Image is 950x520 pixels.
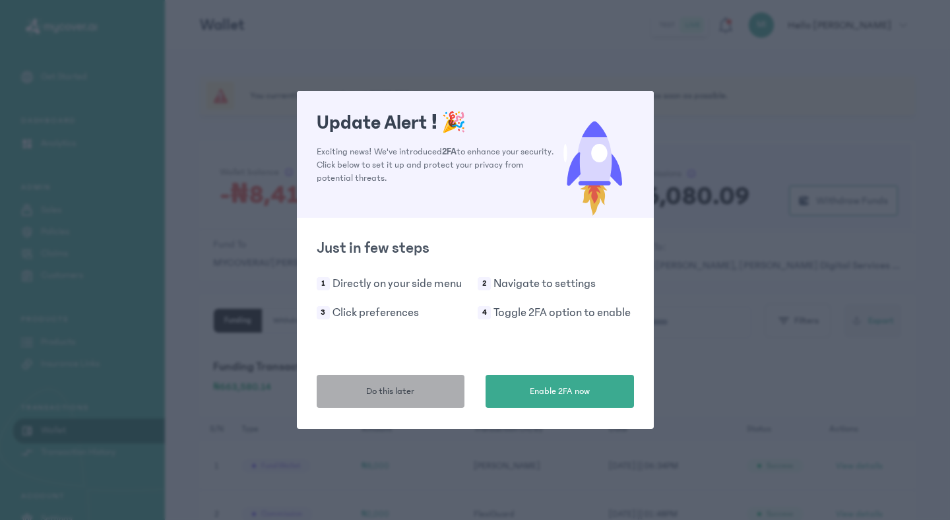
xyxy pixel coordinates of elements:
[332,304,419,322] p: Click preferences
[366,385,414,399] span: Do this later
[332,275,462,293] p: Directly on your side menu
[493,275,596,293] p: Navigate to settings
[478,277,491,290] span: 2
[530,385,590,399] span: Enable 2FA now
[441,112,466,134] span: 🎉
[317,145,555,185] p: Exciting news! We've introduced to enhance your security. Click below to set it up and protect yo...
[493,304,631,322] p: Toggle 2FA option to enable
[442,146,457,157] span: 2FA
[317,238,634,259] h2: Just in few steps
[486,375,634,408] button: Enable 2FA now
[317,111,555,135] h1: Update Alert !
[317,277,330,290] span: 1
[317,375,465,408] button: Do this later
[478,306,491,319] span: 4
[317,306,330,319] span: 3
